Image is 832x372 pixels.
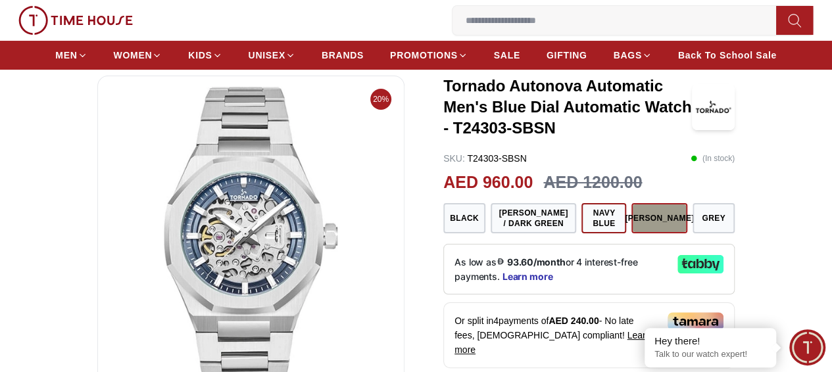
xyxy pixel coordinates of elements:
[547,43,587,67] a: GIFTING
[114,43,162,67] a: WOMEN
[249,49,285,62] span: UNISEX
[390,43,468,67] a: PROMOTIONS
[631,203,687,233] button: [PERSON_NAME]
[55,43,87,67] a: MEN
[443,152,527,165] p: T24303-SBSN
[443,203,485,233] button: Black
[613,49,641,62] span: BAGS
[494,43,520,67] a: SALE
[18,6,133,35] img: ...
[370,89,391,110] span: 20%
[668,312,723,331] img: Tamara
[443,170,533,195] h2: AED 960.00
[322,49,364,62] span: BRANDS
[654,335,766,348] div: Hey there!
[390,49,458,62] span: PROMOTIONS
[249,43,295,67] a: UNISEX
[693,203,735,233] button: Grey
[454,330,650,355] span: Learn more
[543,170,642,195] h3: AED 1200.00
[547,49,587,62] span: GIFTING
[678,49,777,62] span: Back To School Sale
[443,302,735,368] div: Or split in 4 payments of - No late fees, [DEMOGRAPHIC_DATA] compliant!
[613,43,651,67] a: BAGS
[654,349,766,360] p: Talk to our watch expert!
[443,153,465,164] span: SKU :
[322,43,364,67] a: BRANDS
[692,84,735,130] img: Tornado Autonova Automatic Men's Blue Dial Automatic Watch - T24303-SBSN
[188,49,212,62] span: KIDS
[549,315,599,326] span: AED 240.00
[494,49,520,62] span: SALE
[581,203,626,233] button: Navy Blue
[491,203,576,233] button: [PERSON_NAME] / Dark Green
[691,152,735,165] p: ( In stock )
[55,49,77,62] span: MEN
[188,43,222,67] a: KIDS
[789,329,825,365] div: Chat Widget
[443,76,692,139] h3: Tornado Autonova Automatic Men's Blue Dial Automatic Watch - T24303-SBSN
[114,49,153,62] span: WOMEN
[678,43,777,67] a: Back To School Sale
